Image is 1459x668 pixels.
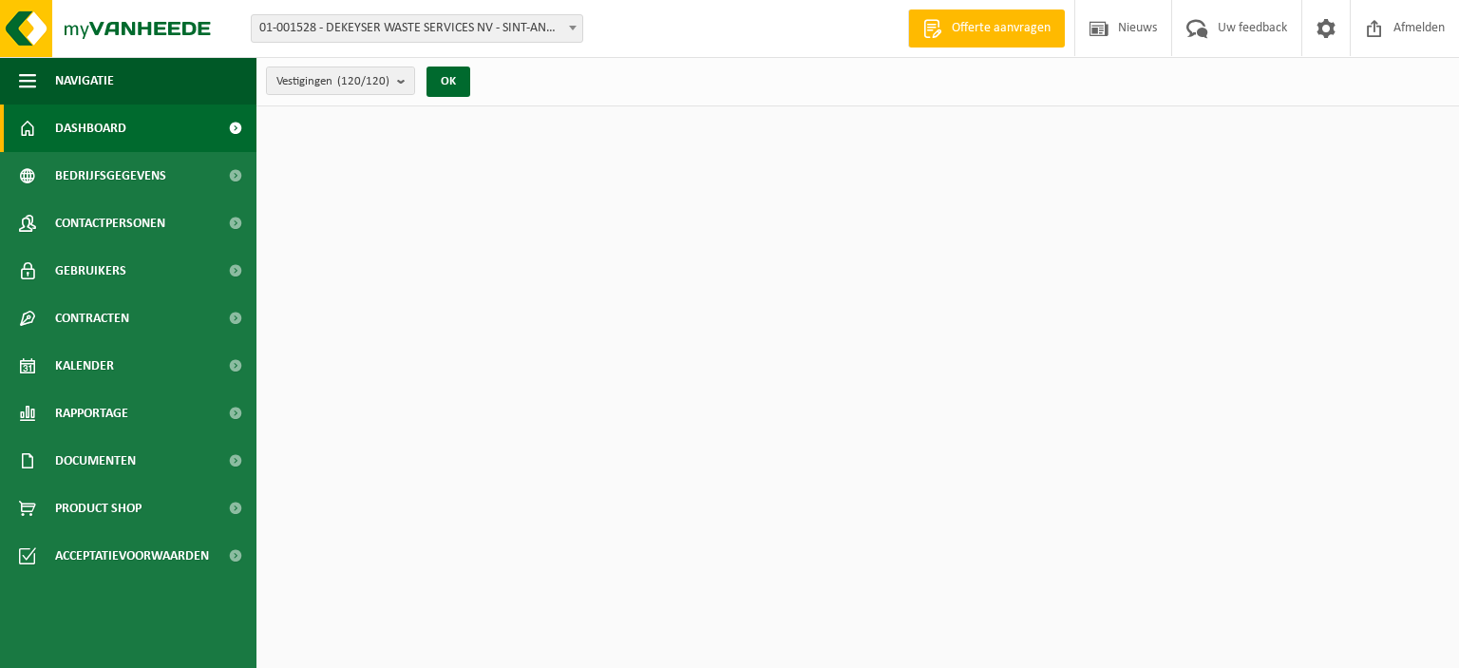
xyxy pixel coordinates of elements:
span: Navigatie [55,57,114,105]
button: Vestigingen(120/120) [266,67,415,95]
span: Bedrijfsgegevens [55,152,166,200]
span: 01-001528 - DEKEYSER WASTE SERVICES NV - SINT-ANDRIES [252,15,582,42]
a: Offerte aanvragen [908,10,1065,48]
button: OK [426,67,470,97]
span: Rapportage [55,390,128,437]
span: Gebruikers [55,247,126,295]
span: Contracten [55,295,129,342]
span: Acceptatievoorwaarden [55,532,209,580]
count: (120/120) [337,75,389,87]
span: Offerte aanvragen [947,19,1055,38]
span: Kalender [55,342,114,390]
span: Documenten [55,437,136,485]
span: 01-001528 - DEKEYSER WASTE SERVICES NV - SINT-ANDRIES [251,14,583,43]
span: Vestigingen [276,67,389,96]
span: Product Shop [55,485,142,532]
span: Dashboard [55,105,126,152]
span: Contactpersonen [55,200,165,247]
